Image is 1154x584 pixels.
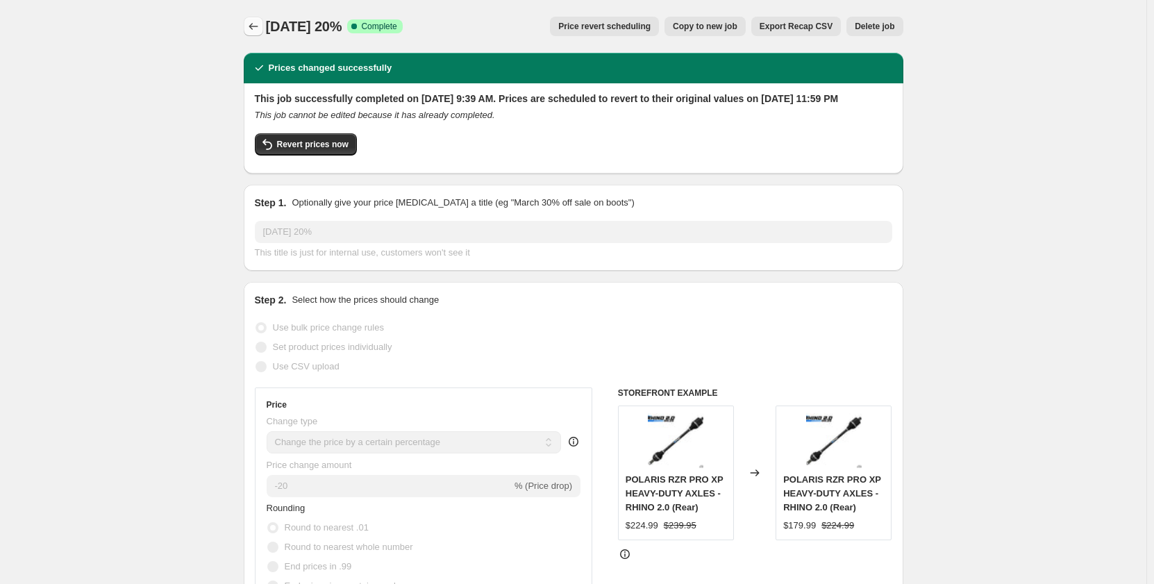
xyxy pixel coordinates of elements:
[361,21,396,32] span: Complete
[266,19,342,34] span: [DATE] 20%
[550,17,659,36] button: Price revert scheduling
[292,196,634,210] p: Optionally give your price [MEDICAL_DATA] a title (eg "March 30% off sale on boots")
[267,460,352,470] span: Price change amount
[673,21,737,32] span: Copy to new job
[244,17,263,36] button: Price change jobs
[269,61,392,75] h2: Prices changed successfully
[267,399,287,410] h3: Price
[783,474,881,512] span: POLARIS RZR PRO XP HEAVY-DUTY AXLES - RHINO 2.0 (Rear)
[255,196,287,210] h2: Step 1.
[285,561,352,572] span: End prices in .99
[567,435,580,449] div: help
[846,17,903,36] button: Delete job
[255,92,892,106] h2: This job successfully completed on [DATE] 9:39 AM. Prices are scheduled to revert to their origin...
[267,475,512,497] input: -15
[855,21,894,32] span: Delete job
[255,293,287,307] h2: Step 2.
[664,17,746,36] button: Copy to new job
[255,110,495,120] i: This job cannot be edited because it has already completed.
[626,519,658,533] div: $224.99
[806,413,862,469] img: rhino_2.0_black_TURBO-S_80x.jpg
[618,387,892,399] h6: STOREFRONT EXAMPLE
[267,503,306,513] span: Rounding
[783,519,816,533] div: $179.99
[285,522,369,533] span: Round to nearest .01
[277,139,349,150] span: Revert prices now
[292,293,439,307] p: Select how the prices should change
[664,519,696,533] strike: $239.95
[273,322,384,333] span: Use bulk price change rules
[515,481,572,491] span: % (Price drop)
[760,21,833,32] span: Export Recap CSV
[751,17,841,36] button: Export Recap CSV
[273,361,340,372] span: Use CSV upload
[626,474,724,512] span: POLARIS RZR PRO XP HEAVY-DUTY AXLES - RHINO 2.0 (Rear)
[285,542,413,552] span: Round to nearest whole number
[267,416,318,426] span: Change type
[273,342,392,352] span: Set product prices individually
[558,21,651,32] span: Price revert scheduling
[821,519,854,533] strike: $224.99
[255,221,892,243] input: 30% off holiday sale
[255,133,357,156] button: Revert prices now
[648,413,703,469] img: rhino_2.0_black_TURBO-S_80x.jpg
[255,247,470,258] span: This title is just for internal use, customers won't see it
